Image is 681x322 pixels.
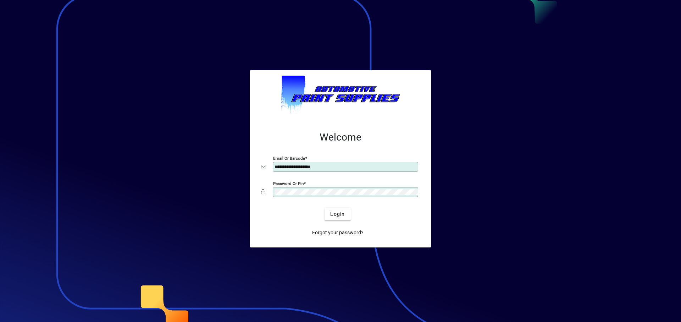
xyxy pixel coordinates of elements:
[312,229,364,236] span: Forgot your password?
[309,226,366,239] a: Forgot your password?
[261,131,420,143] h2: Welcome
[273,156,305,161] mat-label: Email or Barcode
[325,208,350,220] button: Login
[273,181,304,186] mat-label: Password or Pin
[330,211,345,218] span: Login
